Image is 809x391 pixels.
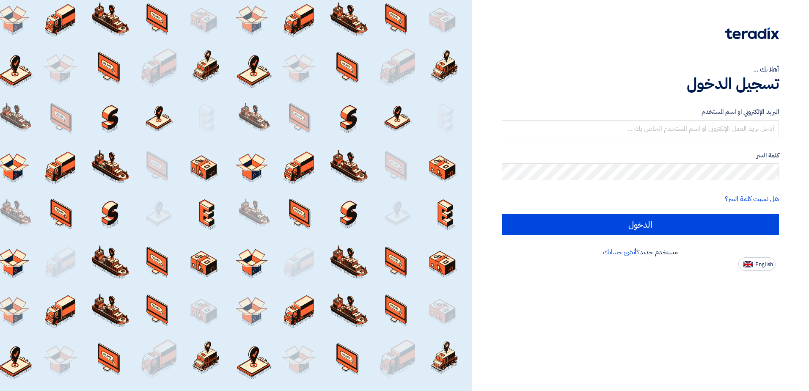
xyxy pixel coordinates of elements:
[502,74,779,93] h1: تسجيل الدخول
[743,261,753,267] img: en-US.png
[725,28,779,39] img: Teradix logo
[502,214,779,235] input: الدخول
[502,247,779,257] div: مستخدم جديد؟
[502,151,779,160] label: كلمة السر
[738,257,776,271] button: English
[502,120,779,137] input: أدخل بريد العمل الإلكتروني او اسم المستخدم الخاص بك ...
[725,194,779,204] a: هل نسيت كلمة السر؟
[755,262,773,267] span: English
[502,107,779,117] label: البريد الإلكتروني او اسم المستخدم
[603,247,636,257] a: أنشئ حسابك
[502,64,779,74] div: أهلا بك ...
